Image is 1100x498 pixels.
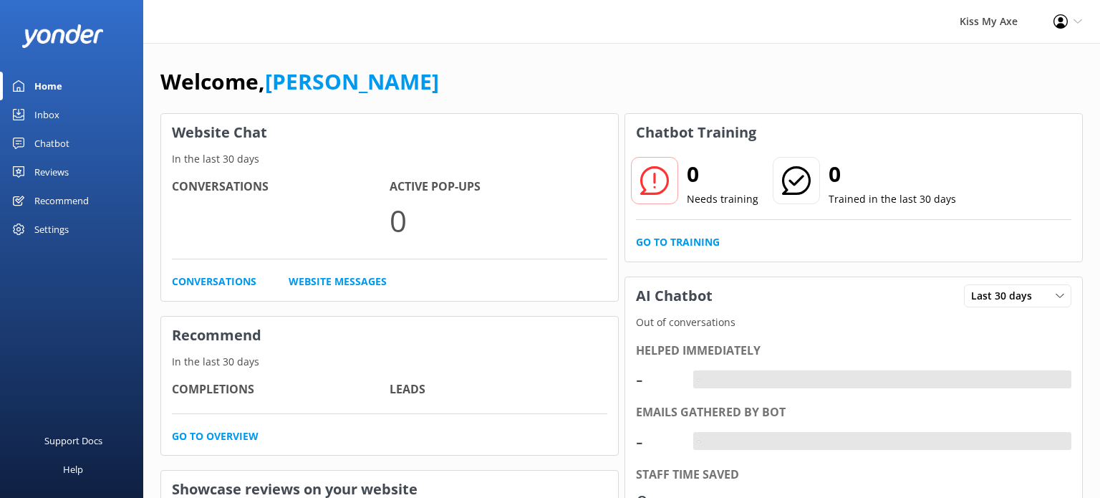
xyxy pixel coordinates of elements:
div: Emails gathered by bot [636,403,1071,422]
div: Recommend [34,186,89,215]
h4: Completions [172,380,390,399]
div: Help [63,455,83,484]
div: Inbox [34,100,59,129]
h3: AI Chatbot [625,277,723,315]
h4: Conversations [172,178,390,196]
h4: Leads [390,380,607,399]
div: Chatbot [34,129,69,158]
p: Out of conversations [625,315,1082,330]
div: Helped immediately [636,342,1071,360]
a: Conversations [172,274,256,289]
span: Last 30 days [971,288,1041,304]
a: [PERSON_NAME] [265,67,439,96]
img: yonder-white-logo.png [21,24,104,48]
div: Home [34,72,62,100]
h3: Chatbot Training [625,114,767,151]
a: Website Messages [289,274,387,289]
div: - [693,432,704,451]
a: Go to Training [636,234,720,250]
div: Settings [34,215,69,244]
div: - [636,362,679,396]
h3: Website Chat [161,114,618,151]
div: Support Docs [44,426,102,455]
p: Trained in the last 30 days [829,191,956,207]
div: Staff time saved [636,466,1071,484]
div: - [636,424,679,459]
h1: Welcome, [160,64,439,99]
h2: 0 [829,157,956,191]
h4: Active Pop-ups [390,178,607,196]
p: In the last 30 days [161,151,618,167]
div: Reviews [34,158,69,186]
div: - [693,370,704,389]
p: 0 [390,196,607,244]
h2: 0 [687,157,758,191]
h3: Recommend [161,317,618,354]
p: Needs training [687,191,758,207]
p: In the last 30 days [161,354,618,370]
a: Go to overview [172,428,259,444]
